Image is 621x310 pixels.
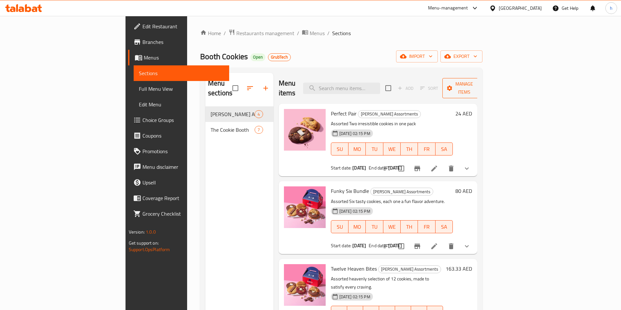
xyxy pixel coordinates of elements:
span: Edit Menu [139,101,224,108]
span: [DATE] 02:15 PM [337,294,373,300]
span: Funky Six Bundle [331,186,369,196]
div: items [255,110,263,118]
span: import [401,52,433,61]
span: Full Menu View [139,85,224,93]
span: Select to update [394,239,408,253]
span: FR [421,144,433,154]
button: TU [366,220,383,233]
li: / [327,29,330,37]
span: Menus [310,29,325,37]
span: [DATE] 02:15 PM [337,130,373,137]
input: search [303,83,380,94]
span: Perfect Pair [331,109,357,118]
h6: 163.33 AED [446,264,472,273]
button: sort-choices [379,161,394,176]
span: Branches [142,38,224,46]
h6: 24 AED [455,109,472,118]
li: / [297,29,299,37]
a: Edit menu item [430,242,438,250]
button: TU [366,142,383,155]
div: Booth's Assortments [378,265,441,273]
a: Edit Menu [134,97,229,112]
span: TH [403,222,415,232]
button: MO [348,142,366,155]
button: SA [436,142,453,155]
span: export [446,52,477,61]
a: Full Menu View [134,81,229,97]
button: Branch-specific-item [409,238,425,254]
span: Upsell [142,179,224,186]
span: Sections [332,29,351,37]
span: GrubTech [268,54,290,60]
div: The Cookie Booth7 [205,122,274,138]
div: [PERSON_NAME] Assortments4 [205,106,274,122]
b: [DATE] [352,241,366,250]
button: TH [401,142,418,155]
img: Twelve Heaven Bites [284,264,326,306]
a: Choice Groups [128,112,229,128]
div: Open [250,53,265,61]
span: [PERSON_NAME] Assortments [378,265,441,273]
h2: Menu items [279,78,296,98]
span: Start date: [331,164,352,172]
button: SU [331,142,348,155]
a: Menus [128,50,229,65]
span: TU [368,222,380,232]
span: Get support on: [129,239,159,247]
span: MO [351,144,363,154]
svg: Show Choices [463,242,471,250]
div: Menu-management [428,4,468,12]
span: Select all sections [229,81,242,95]
button: TH [401,220,418,233]
span: 4 [255,111,262,117]
span: Promotions [142,147,224,155]
span: Twelve Heaven Bites [331,264,377,274]
button: WE [383,142,401,155]
button: Branch-specific-item [409,161,425,176]
a: Restaurants management [229,29,294,37]
button: MO [348,220,366,233]
span: Edit Restaurant [142,22,224,30]
span: End date: [369,164,387,172]
a: Branches [128,34,229,50]
span: SA [438,144,450,154]
span: Select section [381,81,395,95]
span: Coupons [142,132,224,140]
span: Select to update [394,162,408,175]
a: Grocery Checklist [128,206,229,222]
a: Support.OpsPlatform [129,245,170,254]
div: [GEOGRAPHIC_DATA] [499,5,542,12]
span: [DATE] 02:15 PM [337,208,373,214]
a: Menus [302,29,325,37]
span: SA [438,222,450,232]
button: Manage items [442,78,486,98]
span: MO [351,222,363,232]
span: SU [334,144,346,154]
span: WE [386,144,398,154]
button: FR [418,220,435,233]
div: Booth's Assortments [358,110,421,118]
span: [PERSON_NAME] Assortments [358,110,421,118]
span: Menus [144,54,224,61]
svg: Show Choices [463,165,471,172]
button: SA [436,220,453,233]
img: Perfect Pair [284,109,326,151]
img: Funky Six Bundle [284,186,326,228]
span: FR [421,222,433,232]
span: Version: [129,228,145,236]
div: items [255,126,263,134]
button: FR [418,142,435,155]
button: export [440,50,482,62]
span: SU [334,222,346,232]
span: Sections [139,69,224,77]
span: TU [368,144,380,154]
a: Coverage Report [128,190,229,206]
button: WE [383,220,401,233]
a: Menu disclaimer [128,159,229,175]
button: delete [443,161,459,176]
button: delete [443,238,459,254]
a: Promotions [128,143,229,159]
p: Assorted Six tasty cookies, each one a fun flavor adventure. [331,197,453,206]
button: SU [331,220,348,233]
span: [PERSON_NAME] Assortments [211,110,255,118]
